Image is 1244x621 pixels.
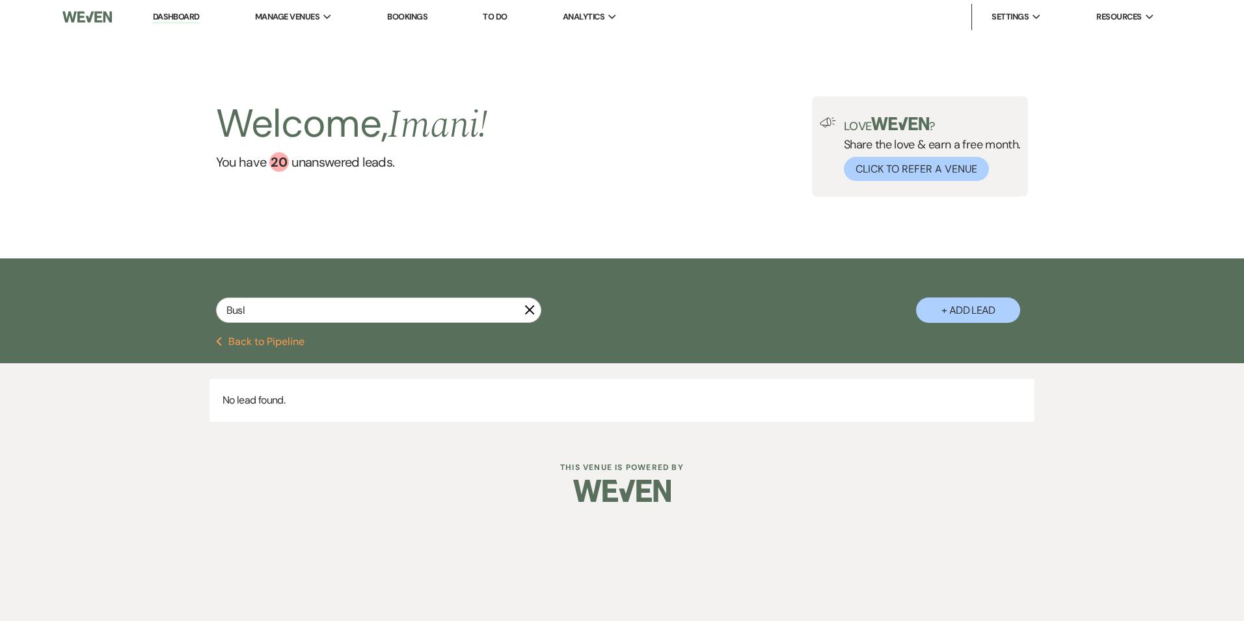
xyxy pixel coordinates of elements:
[387,11,427,22] a: Bookings
[255,10,319,23] span: Manage Venues
[836,117,1021,181] div: Share the love & earn a free month.
[573,468,671,514] img: Weven Logo
[388,95,487,155] span: Imani !
[1096,10,1141,23] span: Resources
[216,96,488,152] h2: Welcome,
[216,297,541,323] input: Search by name, event date, email address or phone number
[563,10,604,23] span: Analytics
[992,10,1029,23] span: Settings
[269,152,289,172] div: 20
[820,117,836,128] img: loud-speaker-illustration.svg
[216,152,488,172] a: You have 20 unanswered leads.
[62,3,112,31] img: Weven Logo
[871,117,929,130] img: weven-logo-green.svg
[216,337,305,347] button: Back to Pipeline
[844,117,1021,132] p: Love ?
[153,11,200,23] a: Dashboard
[916,297,1020,323] button: + Add Lead
[844,157,989,181] button: Click to Refer a Venue
[210,379,1034,422] p: No lead found.
[483,11,507,22] a: To Do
